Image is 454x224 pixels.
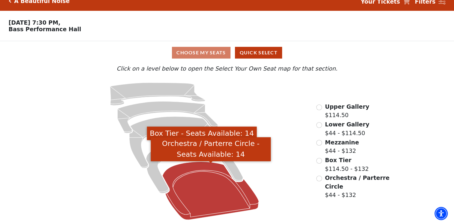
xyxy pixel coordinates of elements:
span: Mezzanine [325,139,359,146]
button: Quick Select [235,47,282,59]
div: Orchestra / Parterre Circle - Seats Available: 14 [151,137,271,162]
span: Orchestra / Parterre Circle [325,174,389,190]
path: Lower Gallery - Seats Available: 40 [118,101,218,133]
input: Box Tier$114.50 - $132 [316,158,322,164]
span: Lower Gallery [325,121,369,128]
input: Upper Gallery$114.50 [316,104,322,110]
label: $44 - $132 [325,174,390,199]
div: Accessibility Menu [434,207,448,220]
input: Lower Gallery$44 - $114.50 [316,122,322,128]
path: Upper Gallery - Seats Available: 273 [110,83,205,105]
input: Orchestra / Parterre Circle$44 - $132 [316,176,322,181]
div: Box Tier - Seats Available: 14 [147,127,257,140]
label: $114.50 [325,102,369,120]
input: Mezzanine$44 - $132 [316,140,322,146]
label: $44 - $114.50 [325,120,369,137]
p: Click on a level below to open the Select Your Own Seat map for that section. [61,64,393,73]
span: Box Tier [325,157,351,163]
path: Orchestra / Parterre Circle - Seats Available: 14 [163,162,259,219]
label: $114.50 - $132 [325,156,369,173]
span: Upper Gallery [325,103,369,110]
label: $44 - $132 [325,138,359,155]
